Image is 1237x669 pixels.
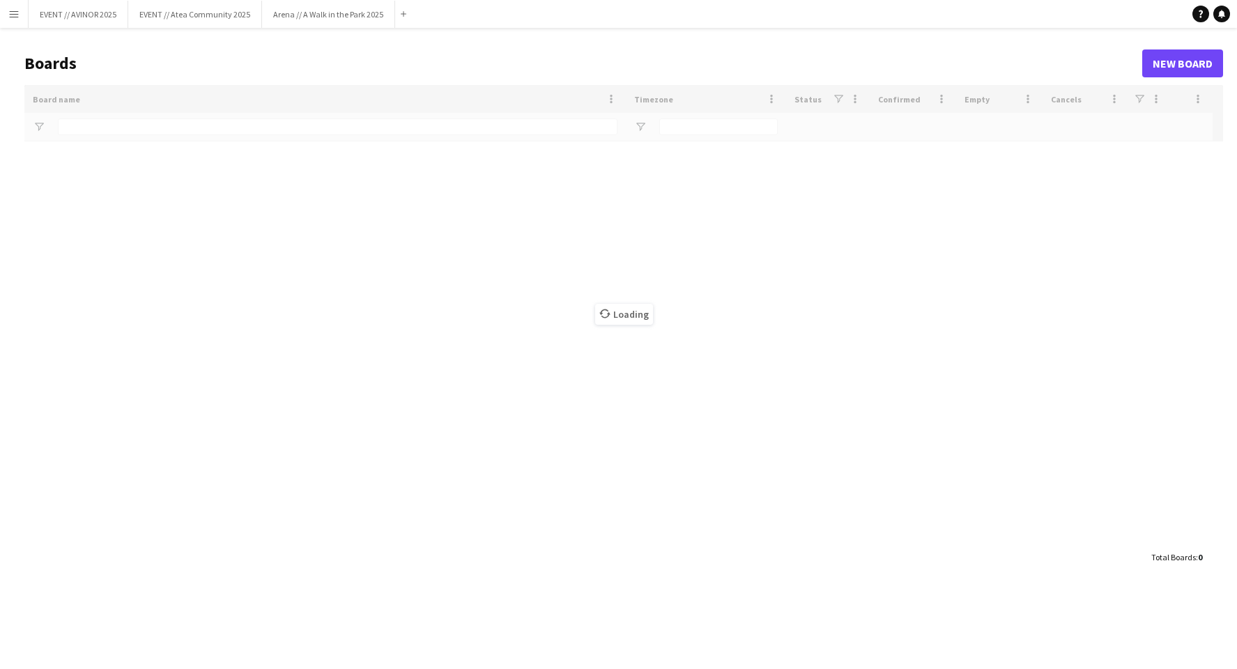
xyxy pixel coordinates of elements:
button: EVENT // Atea Community 2025 [128,1,262,28]
span: Total Boards [1151,552,1196,562]
button: Arena // A Walk in the Park 2025 [262,1,395,28]
span: Loading [595,304,653,325]
button: EVENT // AVINOR 2025 [29,1,128,28]
span: 0 [1198,552,1202,562]
div: : [1151,544,1202,571]
a: New Board [1142,49,1223,77]
h1: Boards [24,53,1142,74]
